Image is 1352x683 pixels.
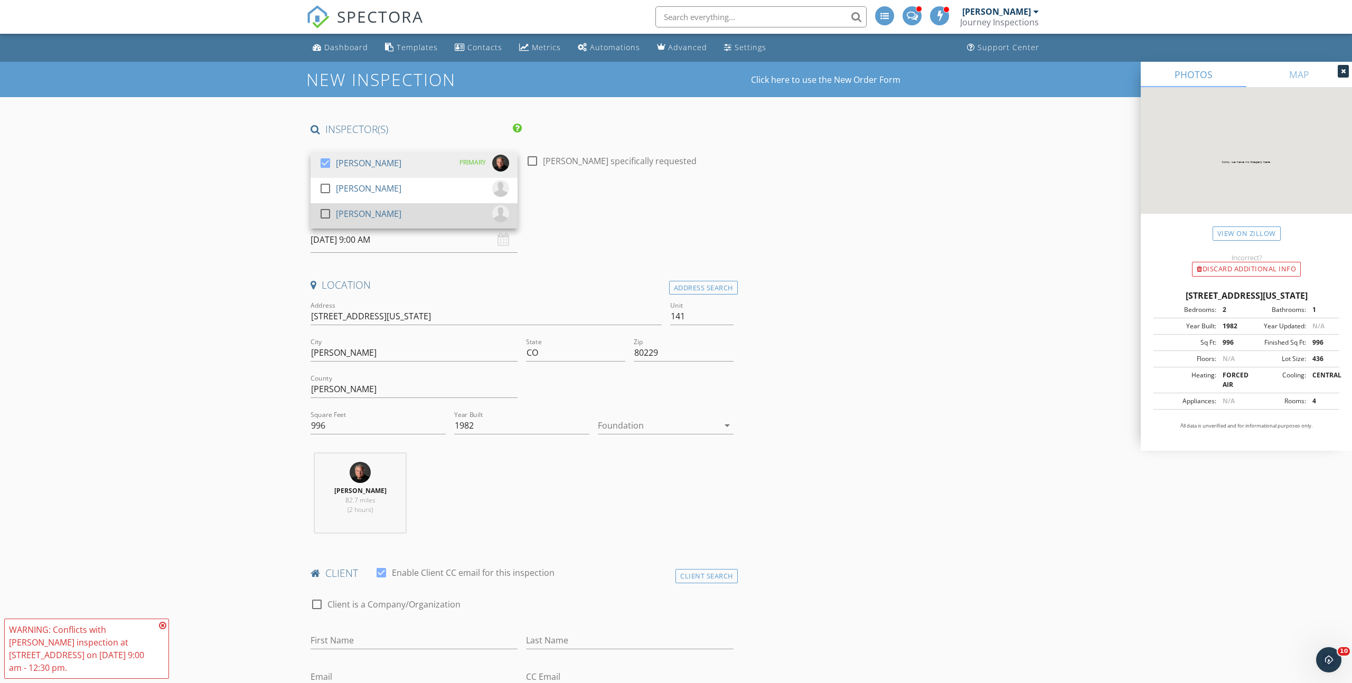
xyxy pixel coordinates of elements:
a: View on Zillow [1213,226,1281,241]
div: Cooling: [1246,371,1306,390]
div: Discard Additional info [1192,262,1301,277]
div: 1982 [1216,321,1246,331]
h4: client [311,566,734,580]
iframe: Intercom live chat [1316,647,1341,672]
div: CENTRAL [1306,371,1336,390]
a: PHOTOS [1141,62,1246,87]
span: N/A [1223,354,1235,363]
div: Automations [590,42,640,52]
img: journey07web_cropped.jpg [492,155,509,172]
span: 10 [1338,647,1350,656]
label: Client is a Company/Organization [327,599,461,610]
div: [PERSON_NAME] [962,6,1031,17]
h1: New Inspection [306,70,540,89]
div: 996 [1306,338,1336,347]
img: streetview [1141,87,1352,239]
a: Advanced [653,38,711,58]
img: journey07web_cropped.jpg [350,462,371,483]
div: Address Search [669,281,738,295]
span: 82.7 miles [345,496,375,505]
img: default-user-f0147aede5fd5fa78ca7ade42f37bd4542148d508eef1c3d3ea960f66861d68b.jpg [492,205,509,222]
div: [PERSON_NAME] [336,155,401,172]
a: Settings [720,38,771,58]
div: Bedrooms: [1157,305,1216,315]
div: Appliances: [1157,396,1216,406]
div: Support Center [978,42,1039,52]
div: Client Search [675,569,738,583]
label: Enable Client CC email for this inspection [392,567,555,578]
input: Search everything... [655,6,867,27]
div: Metrics [532,42,561,52]
div: Finished Sq Ft: [1246,338,1306,347]
strong: [PERSON_NAME] [334,486,387,495]
div: Dashboard [324,42,368,52]
a: SPECTORA [306,14,424,36]
a: Automations (Advanced) [574,38,644,58]
a: Metrics [515,38,565,58]
span: SPECTORA [337,5,424,27]
h4: INSPECTOR(S) [311,122,522,136]
img: The Best Home Inspection Software - Spectora [306,5,330,29]
i: arrow_drop_down [721,419,734,432]
h4: Location [311,278,734,292]
a: Contacts [450,38,506,58]
div: Advanced [668,42,707,52]
a: MAP [1246,62,1352,87]
div: Year Built: [1157,321,1216,331]
div: Year Updated: [1246,321,1306,331]
img: default-user-f0147aede5fd5fa78ca7ade42f37bd4542148d508eef1c3d3ea960f66861d68b.jpg [492,180,509,197]
div: Settings [735,42,766,52]
div: WARNING: Conflicts with [PERSON_NAME] inspection at [STREET_ADDRESS] on [DATE] 9:00 am - 12:30 pm. [9,623,156,674]
a: Click here to use the New Order Form [751,75,900,84]
div: 436 [1306,354,1336,364]
div: Templates [397,42,438,52]
div: [STREET_ADDRESS][US_STATE] [1153,289,1339,302]
div: [PERSON_NAME] [336,205,401,222]
span: N/A [1223,396,1235,405]
div: 996 [1216,338,1246,347]
div: 4 [1306,396,1336,406]
span: N/A [1312,321,1325,330]
h4: Date/Time [311,206,734,220]
a: Dashboard [308,38,372,58]
div: Lot Size: [1246,354,1306,364]
a: Templates [381,38,442,58]
div: Sq Ft: [1157,338,1216,347]
a: Support Center [963,38,1044,58]
div: Rooms: [1246,396,1306,406]
div: 1 [1306,305,1336,315]
div: Contacts [467,42,502,52]
label: [PERSON_NAME] specifically requested [543,156,697,166]
div: Heating: [1157,371,1216,390]
div: Bathrooms: [1246,305,1306,315]
span: (2 hours) [348,505,373,514]
div: [PERSON_NAME] [336,180,401,197]
div: Floors: [1157,354,1216,364]
div: 2 [1216,305,1246,315]
div: FORCED AIR [1216,371,1246,390]
input: Select date [311,227,518,253]
div: Incorrect? [1141,253,1352,262]
div: Journey Inspections [960,17,1039,27]
p: All data is unverified and for informational purposes only. [1153,422,1339,430]
div: PRIMARY [459,155,486,170]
